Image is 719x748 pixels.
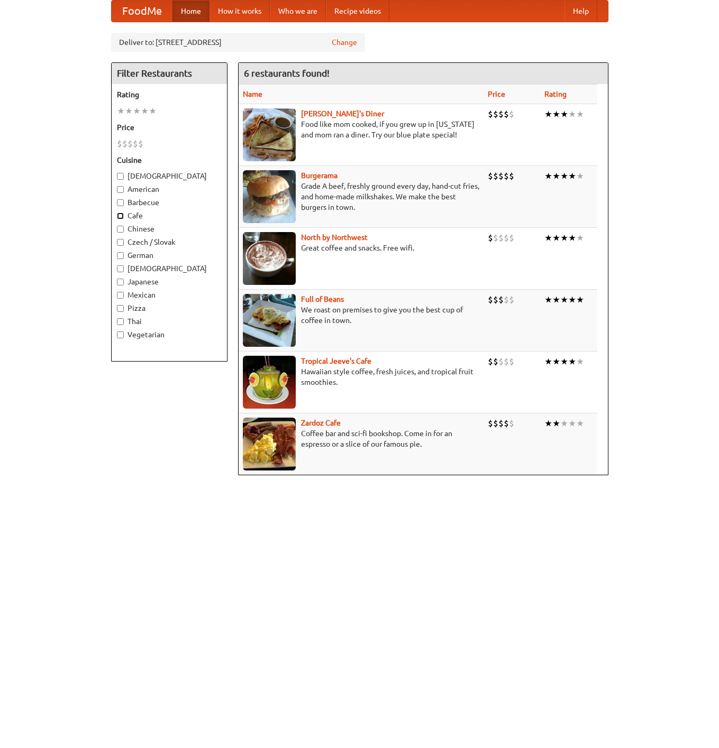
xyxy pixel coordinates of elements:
[504,418,509,429] li: $
[498,108,504,120] li: $
[498,356,504,367] li: $
[568,232,576,244] li: ★
[544,418,552,429] li: ★
[301,419,341,427] a: Zardoz Cafe
[141,105,149,117] li: ★
[243,243,479,253] p: Great coffee and snacks. Free wifi.
[552,232,560,244] li: ★
[117,155,222,165] h5: Cuisine
[243,181,479,213] p: Grade A beef, freshly ground every day, hand-cut fries, and home-made milkshakes. We make the bes...
[117,239,124,246] input: Czech / Slovak
[509,108,514,120] li: $
[493,294,498,306] li: $
[270,1,326,22] a: Who we are
[117,305,124,312] input: Pizza
[560,170,568,182] li: ★
[504,356,509,367] li: $
[560,294,568,306] li: ★
[488,418,493,429] li: $
[117,331,124,338] input: Vegetarian
[488,356,493,367] li: $
[301,109,384,118] a: [PERSON_NAME]'s Diner
[243,90,262,98] a: Name
[498,170,504,182] li: $
[117,210,222,221] label: Cafe
[117,173,124,180] input: [DEMOGRAPHIC_DATA]
[301,233,368,242] a: North by Northwest
[112,1,172,22] a: FoodMe
[117,265,124,272] input: [DEMOGRAPHIC_DATA]
[117,237,222,247] label: Czech / Slovak
[122,138,128,150] li: $
[565,1,597,22] a: Help
[509,232,514,244] li: $
[504,294,509,306] li: $
[552,356,560,367] li: ★
[111,33,365,52] div: Deliver to: [STREET_ADDRESS]
[117,290,222,300] label: Mexican
[117,186,124,193] input: American
[576,170,584,182] li: ★
[172,1,210,22] a: Home
[138,138,143,150] li: $
[544,294,552,306] li: ★
[243,356,296,409] img: jeeves.jpg
[243,119,479,140] p: Food like mom cooked, if you grew up in [US_STATE] and mom ran a diner. Try our blue plate special!
[117,252,124,259] input: German
[560,356,568,367] li: ★
[560,418,568,429] li: ★
[568,356,576,367] li: ★
[568,170,576,182] li: ★
[498,294,504,306] li: $
[493,170,498,182] li: $
[488,294,493,306] li: $
[117,89,222,100] h5: Rating
[326,1,389,22] a: Recipe videos
[117,276,222,287] label: Japanese
[117,199,124,206] input: Barbecue
[493,108,498,120] li: $
[301,171,338,180] a: Burgerama
[568,108,576,120] li: ★
[544,356,552,367] li: ★
[301,295,344,303] a: Full of Beans
[301,357,371,365] a: Tropical Jeeve's Cafe
[243,294,296,347] img: beans.jpg
[576,356,584,367] li: ★
[117,138,122,150] li: $
[243,170,296,223] img: burgerama.jpg
[125,105,133,117] li: ★
[117,329,222,340] label: Vegetarian
[149,105,157,117] li: ★
[498,418,504,429] li: $
[504,108,509,120] li: $
[576,232,584,244] li: ★
[509,418,514,429] li: $
[504,170,509,182] li: $
[117,122,222,133] h5: Price
[488,232,493,244] li: $
[117,224,222,234] label: Chinese
[210,1,270,22] a: How it works
[544,170,552,182] li: ★
[544,90,567,98] a: Rating
[117,226,124,233] input: Chinese
[504,232,509,244] li: $
[243,366,479,387] p: Hawaiian style coffee, fresh juices, and tropical fruit smoothies.
[117,197,222,208] label: Barbecue
[488,108,493,120] li: $
[117,250,222,261] label: German
[243,232,296,285] img: north.jpg
[493,418,498,429] li: $
[493,356,498,367] li: $
[568,294,576,306] li: ★
[244,68,330,78] ng-pluralize: 6 restaurants found!
[488,170,493,182] li: $
[552,170,560,182] li: ★
[544,232,552,244] li: ★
